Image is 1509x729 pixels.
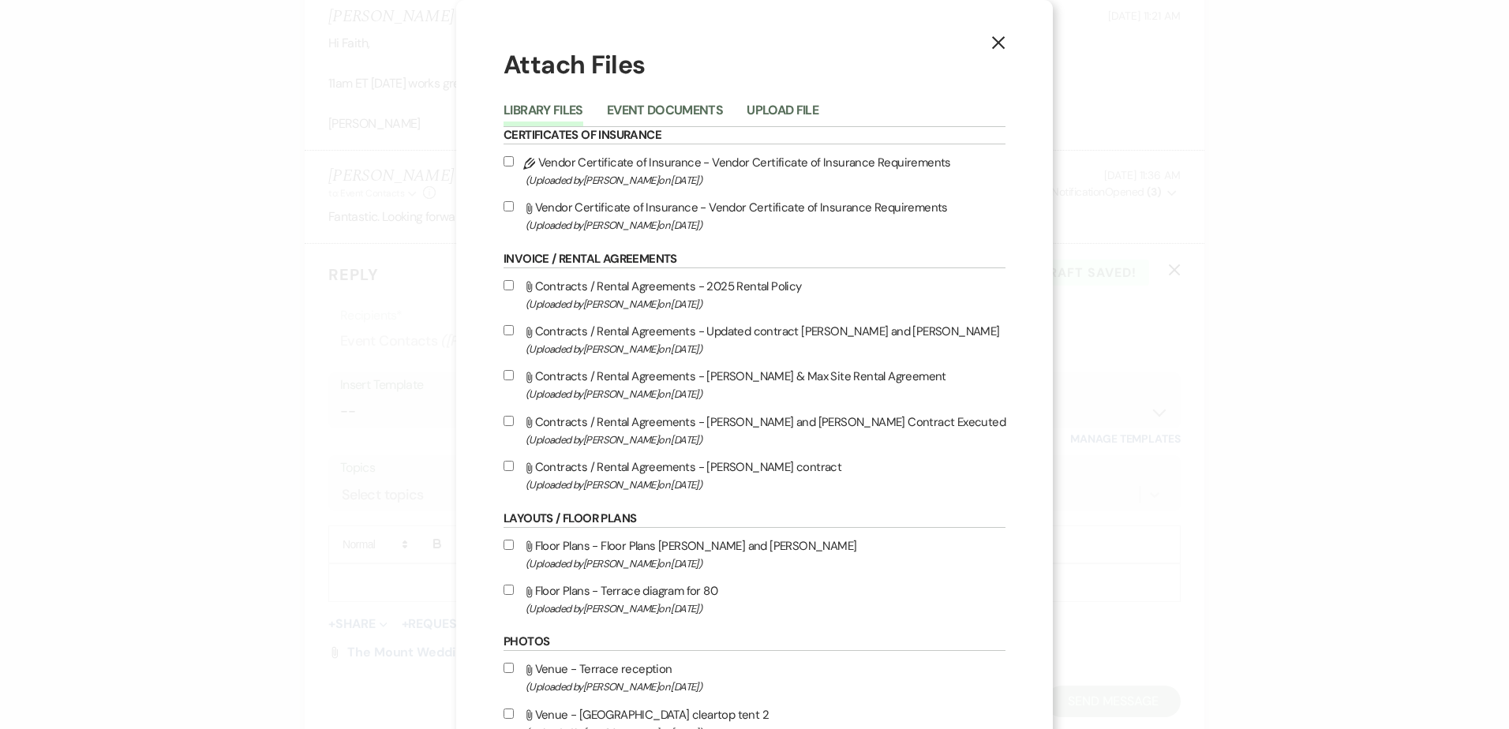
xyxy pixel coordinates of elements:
[747,104,818,126] button: Upload File
[504,634,1005,651] h6: Photos
[504,276,1005,313] label: Contracts / Rental Agreements - 2025 Rental Policy
[504,536,1005,573] label: Floor Plans - Floor Plans [PERSON_NAME] and [PERSON_NAME]
[526,600,1005,618] span: (Uploaded by [PERSON_NAME] on [DATE] )
[504,540,514,550] input: Floor Plans - Floor Plans [PERSON_NAME] and [PERSON_NAME](Uploaded by[PERSON_NAME]on [DATE])
[504,152,1005,189] label: Vendor Certificate of Insurance - Vendor Certificate of Insurance Requirements
[504,585,514,595] input: Floor Plans - Terrace diagram for 80(Uploaded by[PERSON_NAME]on [DATE])
[504,366,1005,403] label: Contracts / Rental Agreements - [PERSON_NAME] & Max Site Rental Agreement
[504,201,514,211] input: Vendor Certificate of Insurance - Vendor Certificate of Insurance Requirements(Uploaded by[PERSON...
[607,104,723,126] button: Event Documents
[526,678,1005,696] span: (Uploaded by [PERSON_NAME] on [DATE] )
[504,251,1005,268] h6: Invoice / Rental Agreements
[504,412,1005,449] label: Contracts / Rental Agreements - [PERSON_NAME] and [PERSON_NAME] Contract Executed
[526,216,1005,234] span: (Uploaded by [PERSON_NAME] on [DATE] )
[504,663,514,673] input: Venue - Terrace reception(Uploaded by[PERSON_NAME]on [DATE])
[526,295,1005,313] span: (Uploaded by [PERSON_NAME] on [DATE] )
[504,416,514,426] input: Contracts / Rental Agreements - [PERSON_NAME] and [PERSON_NAME] Contract Executed(Uploaded by[PER...
[526,340,1005,358] span: (Uploaded by [PERSON_NAME] on [DATE] )
[504,104,583,126] button: Library Files
[526,555,1005,573] span: (Uploaded by [PERSON_NAME] on [DATE] )
[504,325,514,335] input: Contracts / Rental Agreements - Updated contract [PERSON_NAME] and [PERSON_NAME](Uploaded by[PERS...
[504,370,514,380] input: Contracts / Rental Agreements - [PERSON_NAME] & Max Site Rental Agreement(Uploaded by[PERSON_NAME...
[526,385,1005,403] span: (Uploaded by [PERSON_NAME] on [DATE] )
[504,127,1005,144] h6: Certificates of Insurance
[504,321,1005,358] label: Contracts / Rental Agreements - Updated contract [PERSON_NAME] and [PERSON_NAME]
[504,47,1005,83] h1: Attach Files
[504,461,514,471] input: Contracts / Rental Agreements - [PERSON_NAME] contract(Uploaded by[PERSON_NAME]on [DATE])
[526,431,1005,449] span: (Uploaded by [PERSON_NAME] on [DATE] )
[526,171,1005,189] span: (Uploaded by [PERSON_NAME] on [DATE] )
[526,476,1005,494] span: (Uploaded by [PERSON_NAME] on [DATE] )
[504,708,514,719] input: Venue - [GEOGRAPHIC_DATA] cleartop tent 2(Uploaded by[PERSON_NAME]on [DATE])
[504,581,1005,618] label: Floor Plans - Terrace diagram for 80
[504,457,1005,494] label: Contracts / Rental Agreements - [PERSON_NAME] contract
[504,156,514,166] input: Vendor Certificate of Insurance - Vendor Certificate of Insurance Requirements(Uploaded by[PERSON...
[504,280,514,290] input: Contracts / Rental Agreements - 2025 Rental Policy(Uploaded by[PERSON_NAME]on [DATE])
[504,197,1005,234] label: Vendor Certificate of Insurance - Vendor Certificate of Insurance Requirements
[504,659,1005,696] label: Venue - Terrace reception
[504,510,1005,528] h6: Layouts / Floor Plans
